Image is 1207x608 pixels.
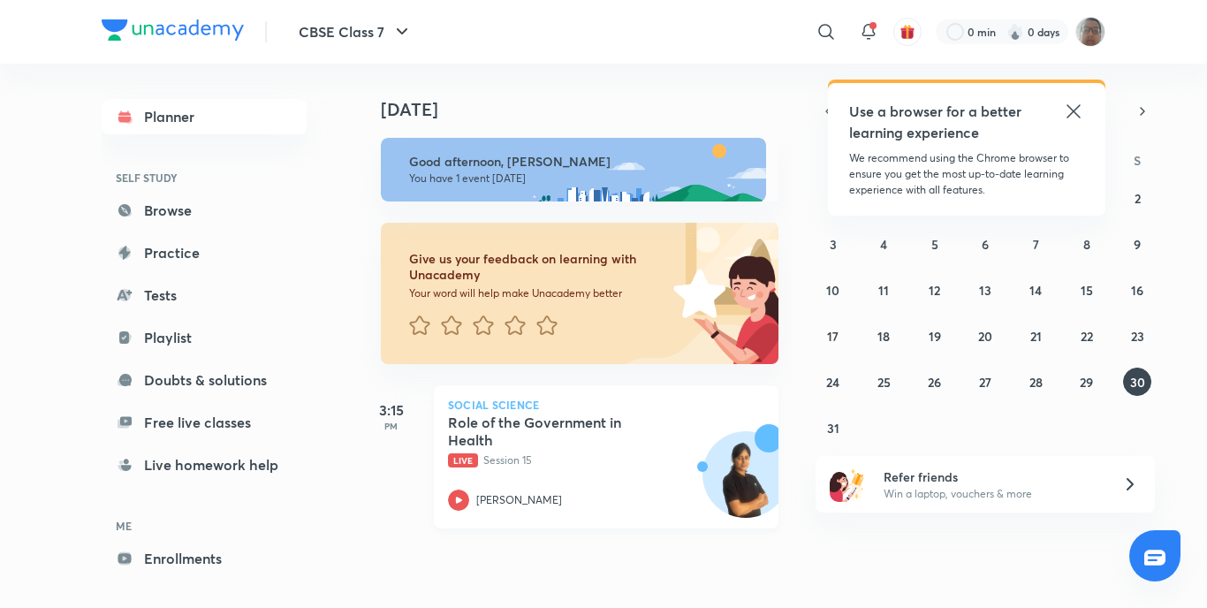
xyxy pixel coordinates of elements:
[102,163,307,193] h6: SELF STUDY
[921,276,949,304] button: August 12, 2025
[1075,17,1105,47] img: Vinayak Mishra
[878,282,889,299] abbr: August 11, 2025
[409,171,750,186] p: You have 1 event [DATE]
[381,99,796,120] h4: [DATE]
[1081,282,1093,299] abbr: August 15, 2025
[102,320,307,355] a: Playlist
[884,467,1101,486] h6: Refer friends
[102,362,307,398] a: Doubts & solutions
[1131,328,1144,345] abbr: August 23, 2025
[928,374,941,391] abbr: August 26, 2025
[869,276,898,304] button: August 11, 2025
[1123,230,1151,258] button: August 9, 2025
[971,230,999,258] button: August 6, 2025
[1131,282,1143,299] abbr: August 16, 2025
[613,223,778,364] img: feedback_image
[1029,374,1043,391] abbr: August 28, 2025
[827,328,839,345] abbr: August 17, 2025
[1033,236,1039,253] abbr: August 7, 2025
[931,236,938,253] abbr: August 5, 2025
[929,328,941,345] abbr: August 19, 2025
[869,230,898,258] button: August 4, 2025
[1030,328,1042,345] abbr: August 21, 2025
[1123,184,1151,212] button: August 2, 2025
[877,374,891,391] abbr: August 25, 2025
[979,374,991,391] abbr: August 27, 2025
[877,328,890,345] abbr: August 18, 2025
[849,101,1025,143] h5: Use a browser for a better learning experience
[102,193,307,228] a: Browse
[448,453,478,467] span: Live
[102,447,307,483] a: Live homework help
[409,251,667,283] h6: Give us your feedback on learning with Unacademy
[1130,374,1145,391] abbr: August 30, 2025
[448,452,725,468] p: Session 15
[102,541,307,576] a: Enrollments
[1134,236,1141,253] abbr: August 9, 2025
[819,322,847,350] button: August 17, 2025
[448,414,668,449] h5: Role of the Government in Health
[971,322,999,350] button: August 20, 2025
[971,368,999,396] button: August 27, 2025
[830,236,837,253] abbr: August 3, 2025
[1123,368,1151,396] button: August 30, 2025
[819,230,847,258] button: August 3, 2025
[381,138,766,201] img: afternoon
[102,511,307,541] h6: ME
[921,322,949,350] button: August 19, 2025
[826,282,839,299] abbr: August 10, 2025
[1123,276,1151,304] button: August 16, 2025
[880,236,887,253] abbr: August 4, 2025
[1073,322,1101,350] button: August 22, 2025
[102,235,307,270] a: Practice
[1134,152,1141,169] abbr: Saturday
[929,282,940,299] abbr: August 12, 2025
[830,467,865,502] img: referral
[1083,236,1090,253] abbr: August 8, 2025
[819,414,847,442] button: August 31, 2025
[1073,276,1101,304] button: August 15, 2025
[102,277,307,313] a: Tests
[102,19,244,41] img: Company Logo
[1021,230,1050,258] button: August 7, 2025
[1080,374,1093,391] abbr: August 29, 2025
[1073,368,1101,396] button: August 29, 2025
[819,368,847,396] button: August 24, 2025
[900,24,915,40] img: avatar
[826,374,839,391] abbr: August 24, 2025
[1029,282,1042,299] abbr: August 14, 2025
[102,99,307,134] a: Planner
[102,19,244,45] a: Company Logo
[409,154,750,170] h6: Good afternoon, [PERSON_NAME]
[1123,322,1151,350] button: August 23, 2025
[102,405,307,440] a: Free live classes
[893,18,922,46] button: avatar
[827,420,839,437] abbr: August 31, 2025
[869,322,898,350] button: August 18, 2025
[921,368,949,396] button: August 26, 2025
[356,421,427,431] p: PM
[819,276,847,304] button: August 10, 2025
[849,150,1084,198] p: We recommend using the Chrome browser to ensure you get the most up-to-date learning experience w...
[869,368,898,396] button: August 25, 2025
[409,286,667,300] p: Your word will help make Unacademy better
[1021,368,1050,396] button: August 28, 2025
[703,441,788,526] img: Avatar
[288,14,423,49] button: CBSE Class 7
[1006,23,1024,41] img: streak
[884,486,1101,502] p: Win a laptop, vouchers & more
[356,399,427,421] h5: 3:15
[476,492,562,508] p: [PERSON_NAME]
[1081,328,1093,345] abbr: August 22, 2025
[921,230,949,258] button: August 5, 2025
[978,328,992,345] abbr: August 20, 2025
[979,282,991,299] abbr: August 13, 2025
[1021,322,1050,350] button: August 21, 2025
[982,236,989,253] abbr: August 6, 2025
[971,276,999,304] button: August 13, 2025
[1021,276,1050,304] button: August 14, 2025
[448,399,764,410] p: Social Science
[1135,190,1141,207] abbr: August 2, 2025
[1073,230,1101,258] button: August 8, 2025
